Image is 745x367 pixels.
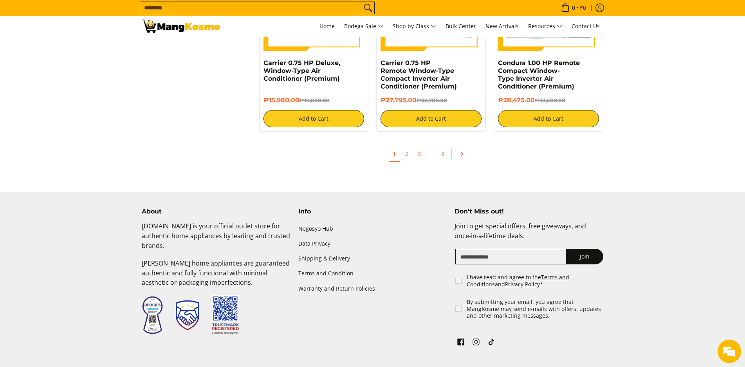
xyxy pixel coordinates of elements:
a: Bodega Sale [340,16,387,37]
span: · [412,150,414,157]
label: I have read and agree to the and * [467,274,604,287]
p: Join to get special offers, free giveaways, and once-in-a-lifetime deals. [455,221,603,249]
div: Minimize live chat window [128,4,147,23]
span: · [426,146,436,161]
p: [PERSON_NAME] home appliances are guaranteed authentic and fully functional with minimal aestheti... [142,259,290,295]
a: 2 [401,146,412,161]
span: Bodega Sale [344,22,383,31]
button: Search [362,2,374,14]
a: Contact Us [568,16,604,37]
a: See Mang Kosme on Instagram [471,336,482,350]
a: 1 [389,146,400,162]
a: See Mang Kosme on TikTok [486,336,497,350]
p: [DOMAIN_NAME] is your official outlet store for authentic home appliances by leading and trusted ... [142,221,290,258]
a: Shipping & Delivery [298,251,447,266]
a: 3 [414,146,425,161]
a: Terms and Conditions [467,273,569,288]
a: 8 [437,146,448,161]
a: Resources [524,16,566,37]
a: Warranty and Return Policies [298,281,447,296]
a: Carrier 0.75 HP Remote Window-Type Compact Inverter Air Conditioner (Premium) [381,59,457,90]
span: Resources [528,22,562,31]
h6: ₱28,475.00 [498,96,599,104]
img: Trustmark Seal [176,300,199,330]
h4: About [142,208,290,215]
img: Data Privacy Seal [142,296,163,334]
textarea: Type your message and hit 'Enter' [4,214,149,241]
ul: Pagination [255,143,608,168]
div: Chat with us now [41,44,132,54]
h4: Info [298,208,447,215]
img: Bodega Sale Aircon l Mang Kosme: Home Appliances Warehouse Sale [142,20,220,33]
button: Add to Cart [381,110,482,127]
label: By submitting your email, you agree that MangKosme may send e-mails with offers, updates and othe... [467,298,604,319]
span: Contact Us [572,22,600,30]
a: Data Privacy [298,237,447,251]
a: Privacy Policy [505,280,540,288]
span: · [436,150,437,157]
h6: ₱27,795.00 [381,96,482,104]
a: Shop by Class [389,16,440,37]
span: · [425,150,426,157]
a: New Arrivals [482,16,523,37]
span: · [400,150,401,157]
span: New Arrivals [485,22,519,30]
span: Bulk Center [446,22,476,30]
h6: ₱15,980.00 [263,96,364,104]
a: Negosyo Hub [298,221,447,236]
del: ₱18,800.00 [299,97,330,103]
span: Shop by Class [393,22,436,31]
a: Condura 1.00 HP Remote Compact Window-Type Inverter Air Conditioner (Premium) [498,59,580,90]
nav: Main Menu [228,16,604,37]
del: ₱32,700.00 [417,97,447,103]
button: Add to Cart [263,110,364,127]
a: Terms and Condition [298,266,447,281]
span: 0 [571,5,576,11]
button: Join [566,249,603,264]
span: ₱0 [578,5,587,11]
span: We're online! [45,99,108,178]
a: Home [316,16,339,37]
h4: Don't Miss out! [455,208,603,215]
del: ₱33,500.00 [535,97,565,103]
a: See Mang Kosme on Facebook [455,336,466,350]
span: Home [319,22,335,30]
img: Trustmark QR [212,295,239,335]
a: Bulk Center [442,16,480,37]
button: Add to Cart [498,110,599,127]
a: Carrier 0.75 HP Deluxe, Window-Type Air Conditioner (Premium) [263,59,340,82]
span: • [559,4,588,12]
